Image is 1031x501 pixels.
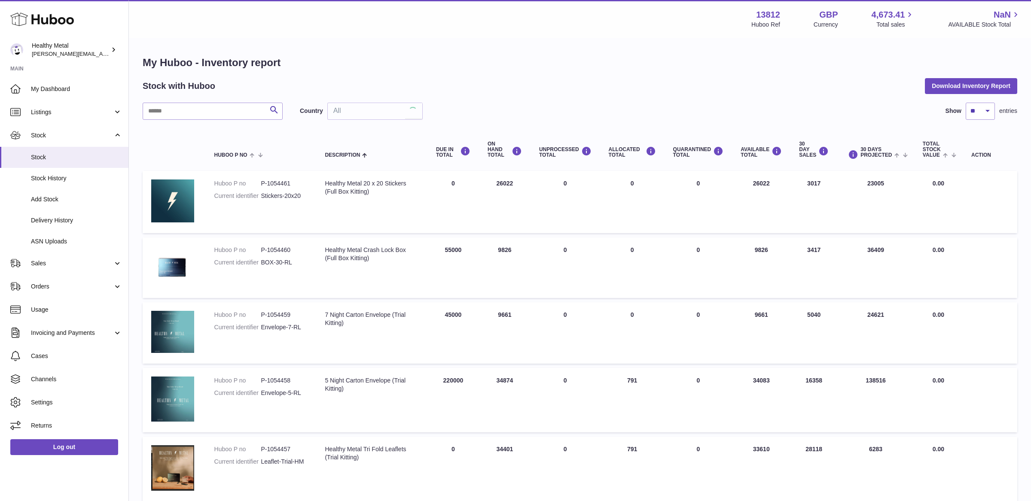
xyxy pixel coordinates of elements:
span: Invoicing and Payments [31,329,113,337]
span: 0 [697,446,700,452]
div: 30 DAY SALES [799,141,829,158]
td: 0 [600,302,665,364]
h2: Stock with Huboo [143,80,215,92]
div: Currency [814,21,838,29]
span: Channels [31,375,122,383]
span: ASN Uploads [31,237,122,246]
dt: Current identifier [214,192,261,200]
a: NaN AVAILABLE Stock Total [948,9,1021,29]
label: Show [946,107,961,115]
div: Healthy Metal 20 x 20 Stickers (Full Box Kitting) [325,179,418,196]
dt: Huboo P no [214,246,261,254]
div: Healthy Metal [32,42,109,58]
span: Settings [31,398,122,407]
div: ALLOCATED Total [609,146,656,158]
div: UNPROCESSED Total [539,146,592,158]
dd: BOX-30-RL [261,258,308,267]
td: 55000 [427,237,479,298]
span: 0.00 [933,377,944,384]
img: product image [151,246,194,287]
td: 24621 [837,302,914,364]
td: 34083 [732,368,790,432]
td: 16358 [790,368,837,432]
span: Listings [31,108,113,116]
dt: Current identifier [214,323,261,331]
img: jose@healthy-metal.com [10,43,23,56]
td: 34874 [479,368,531,432]
td: 138516 [837,368,914,432]
td: 791 [600,368,665,432]
div: Healthy Metal Crash Lock Box (Full Box Kitting) [325,246,418,262]
a: Log out [10,439,118,455]
span: Total stock value [923,141,941,158]
td: 220000 [427,368,479,432]
span: AVAILABLE Stock Total [948,21,1021,29]
dd: P-1054461 [261,179,308,188]
span: Stock History [31,174,122,182]
td: 36409 [837,237,914,298]
td: 5040 [790,302,837,364]
div: 5 Night Carton Envelope (Trial Kitting) [325,377,418,393]
img: product image [151,445,194,491]
dd: P-1054458 [261,377,308,385]
span: Sales [31,259,113,267]
dd: P-1054460 [261,246,308,254]
div: Huboo Ref [751,21,780,29]
button: Download Inventory Report [925,78,1017,94]
td: 9661 [479,302,531,364]
dd: Stickers-20x20 [261,192,308,200]
td: 9826 [479,237,531,298]
dd: Envelope-5-RL [261,389,308,397]
img: product image [151,179,194,222]
td: 3417 [790,237,837,298]
dd: P-1054459 [261,311,308,319]
span: 0 [697,311,700,318]
label: Country [300,107,323,115]
dt: Huboo P no [214,377,261,385]
div: 7 Night Carton Envelope (Trial Kitting) [325,311,418,327]
img: product image [151,377,194,422]
span: Usage [31,306,122,314]
span: Stock [31,131,113,140]
span: Add Stock [31,195,122,203]
span: 0.00 [933,311,944,318]
td: 0 [531,171,600,233]
div: Action [971,152,1009,158]
span: entries [999,107,1017,115]
div: QUARANTINED Total [673,146,724,158]
dd: Envelope-7-RL [261,323,308,331]
span: Huboo P no [214,152,247,158]
dt: Huboo P no [214,445,261,453]
td: 26022 [732,171,790,233]
span: 0.00 [933,246,944,253]
div: DUE IN TOTAL [436,146,470,158]
span: Description [325,152,360,158]
span: 4,673.41 [872,9,905,21]
dt: Current identifier [214,389,261,397]
img: product image [151,311,194,353]
strong: 13812 [756,9,780,21]
span: Delivery History [31,216,122,225]
span: 0 [697,246,700,253]
dt: Huboo P no [214,311,261,319]
dd: Leaflet-Trial-HM [261,458,308,466]
td: 0 [531,237,600,298]
td: 0 [600,237,665,298]
span: 0.00 [933,180,944,187]
td: 23005 [837,171,914,233]
dt: Huboo P no [214,179,261,188]
dt: Current identifier [214,458,261,466]
td: 0 [531,368,600,432]
td: 45000 [427,302,479,364]
span: 0 [697,377,700,384]
td: 26022 [479,171,531,233]
div: Healthy Metal Tri Fold Leaflets (Trial Kitting) [325,445,418,462]
span: Cases [31,352,122,360]
dt: Current identifier [214,258,261,267]
td: 9826 [732,237,790,298]
span: Stock [31,153,122,161]
span: 30 DAYS PROJECTED [860,147,892,158]
div: ON HAND Total [488,141,522,158]
strong: GBP [819,9,838,21]
span: [PERSON_NAME][EMAIL_ADDRESS][DOMAIN_NAME] [32,50,172,57]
